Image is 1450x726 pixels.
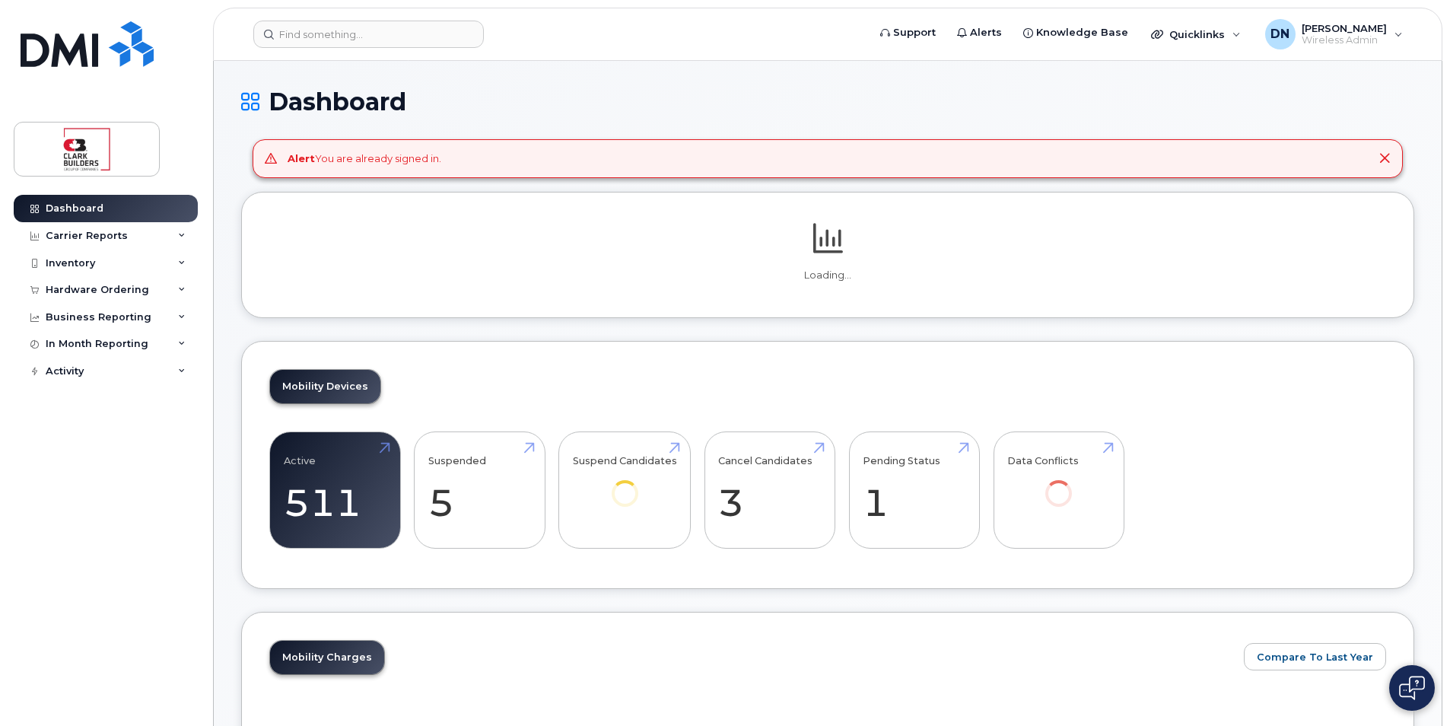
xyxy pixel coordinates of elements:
[573,440,677,527] a: Suspend Candidates
[1399,676,1425,700] img: Open chat
[718,440,821,540] a: Cancel Candidates 3
[241,88,1414,115] h1: Dashboard
[863,440,965,540] a: Pending Status 1
[288,151,441,166] div: You are already signed in.
[288,152,315,164] strong: Alert
[1257,650,1373,664] span: Compare To Last Year
[428,440,531,540] a: Suspended 5
[1244,643,1386,670] button: Compare To Last Year
[269,269,1386,282] p: Loading...
[270,641,384,674] a: Mobility Charges
[270,370,380,403] a: Mobility Devices
[1007,440,1110,527] a: Data Conflicts
[284,440,386,540] a: Active 511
